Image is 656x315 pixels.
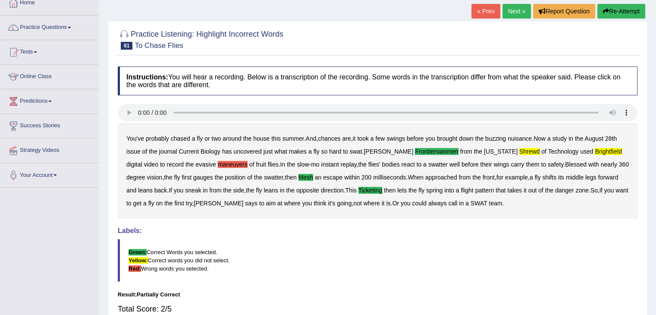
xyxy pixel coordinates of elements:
b: aim [266,200,276,207]
b: degree [126,174,145,181]
b: a [465,200,469,207]
b: you [604,187,614,194]
b: them [526,161,539,168]
b: swings [386,135,405,142]
b: [US_STATE] [484,148,518,155]
b: nearly [601,161,617,168]
b: it [352,135,355,142]
b: the [149,148,157,155]
blockquote: Correct Words you selected. Correct words you did not select. Wrong words you selected. [118,239,637,282]
b: for [496,174,503,181]
button: Report Question [533,4,595,19]
b: This [345,187,357,194]
b: the [215,174,223,181]
b: Or [392,200,399,207]
a: Predictions [0,89,99,111]
b: direction [321,187,344,194]
b: then [384,187,395,194]
b: the [246,187,254,194]
b: maneuvers [218,161,248,168]
b: swat [350,148,362,155]
b: example [505,174,528,181]
b: record [166,161,184,168]
b: the [286,187,295,194]
b: You've [126,135,144,142]
b: Current [179,148,199,155]
b: danger [555,187,574,194]
h4: Labels: [118,227,637,235]
b: And [306,135,317,142]
b: the [545,187,553,194]
b: took [357,135,368,142]
b: approached [425,174,457,181]
b: Biology [201,148,220,155]
b: the [223,187,231,194]
b: you [401,200,411,207]
b: on [156,200,163,207]
b: react [402,161,415,168]
b: want [615,187,628,194]
b: fly [256,187,262,194]
b: says [245,200,257,207]
b: slow [297,161,309,168]
b: vision [147,174,162,181]
b: summer [282,135,304,142]
b: it's [328,200,336,207]
b: get [133,200,141,207]
b: wings [494,161,509,168]
a: Success Stories [0,114,99,135]
b: a [530,174,533,181]
b: fly [534,174,540,181]
b: brightfield [595,148,621,155]
a: Tests [0,40,99,62]
b: Technology [548,148,579,155]
b: the [185,161,194,168]
b: the [475,135,483,142]
b: it [382,200,385,207]
b: in [568,135,573,142]
b: the [474,148,482,155]
h2: Practice Listening: Highlight Incorrect Words [118,28,283,50]
b: the [575,135,583,142]
b: into [444,187,454,194]
b: call [449,200,458,207]
span: 61 [121,42,132,50]
b: to [417,161,422,168]
b: 28th [605,135,617,142]
b: instant [321,161,339,168]
b: flies' [368,161,380,168]
b: sneak [185,187,201,194]
a: Practice Questions [0,16,99,37]
b: its [558,174,564,181]
b: In [280,161,285,168]
b: few [375,135,385,142]
a: Your Account [0,163,99,185]
b: before [461,161,479,168]
b: to [343,148,348,155]
b: the [254,174,262,181]
b: a [423,161,427,168]
b: Red: [129,265,141,272]
b: SWAT [471,200,487,207]
b: in [459,200,464,207]
b: study [552,135,567,142]
a: Strategy Videos [0,139,99,160]
b: flight [461,187,474,194]
b: fly [174,174,180,181]
b: takes [507,187,521,194]
b: position [225,174,245,181]
b: you [302,200,312,207]
b: chased [171,135,190,142]
b: to [126,200,132,207]
b: leans [138,187,152,194]
b: fly [197,135,203,142]
b: mo [311,161,319,168]
b: not [353,200,361,207]
b: forward [598,174,618,181]
b: Blessed [565,161,587,168]
small: To Chase Flies [135,41,183,50]
b: it [524,187,527,194]
b: a [547,135,551,142]
b: to [259,200,264,207]
b: When [408,174,424,181]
